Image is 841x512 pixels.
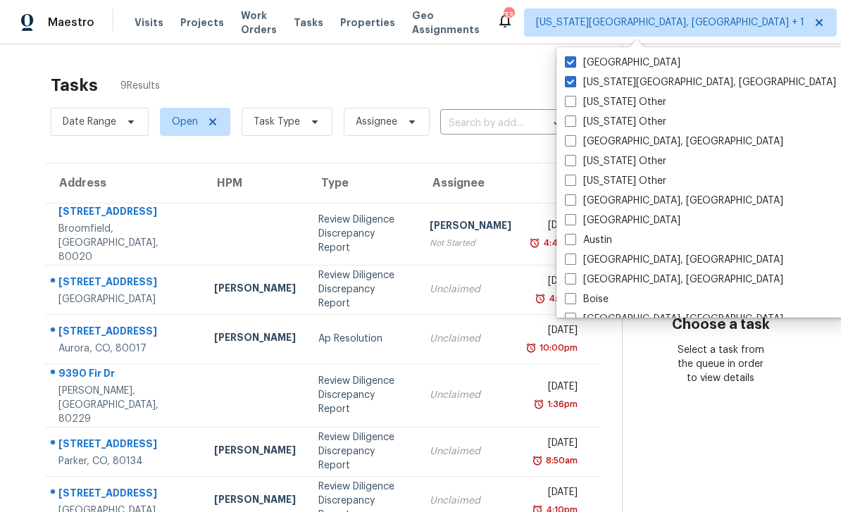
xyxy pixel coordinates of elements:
span: Task Type [254,115,300,129]
span: Maestro [48,15,94,30]
h3: Choose a task [672,318,770,332]
div: [STREET_ADDRESS] [58,275,192,292]
span: Open [172,115,198,129]
div: 33 [504,8,513,23]
div: Broomfield, [GEOGRAPHIC_DATA], 80020 [58,222,192,264]
button: Open [548,114,568,134]
div: 4:11pm [546,292,578,306]
div: [DATE] [534,323,578,341]
label: Austin [565,233,612,247]
label: [GEOGRAPHIC_DATA] [565,213,680,227]
th: HPM [203,163,307,203]
th: Due [523,163,600,203]
img: Overdue Alarm Icon [533,397,544,411]
span: [US_STATE][GEOGRAPHIC_DATA], [GEOGRAPHIC_DATA] + 1 [536,15,804,30]
label: [GEOGRAPHIC_DATA], [GEOGRAPHIC_DATA] [565,253,783,267]
th: Assignee [418,163,523,203]
div: [PERSON_NAME] [214,330,296,348]
span: Projects [180,15,224,30]
div: 10:00pm [537,341,578,355]
label: [GEOGRAPHIC_DATA], [GEOGRAPHIC_DATA] [565,273,783,287]
input: Search by address [440,113,527,135]
span: Assignee [356,115,397,129]
div: Parker, CO, 80134 [58,454,192,468]
div: 9390 Fir Dr [58,366,192,384]
span: Visits [135,15,163,30]
span: 9 Results [120,79,160,93]
img: Overdue Alarm Icon [525,341,537,355]
div: Unclaimed [430,494,511,508]
div: [STREET_ADDRESS] [58,486,192,504]
div: [DATE] [534,218,578,236]
div: [DATE] [534,380,578,397]
div: Review Diligence Discrepancy Report [318,430,407,473]
div: Unclaimed [430,282,511,296]
img: Overdue Alarm Icon [535,292,546,306]
th: Type [307,163,418,203]
label: [US_STATE] Other [565,154,666,168]
div: Unclaimed [430,332,511,346]
th: Address [45,163,203,203]
div: [PERSON_NAME] [214,443,296,461]
label: Boise [565,292,609,306]
div: 1:36pm [544,397,578,411]
img: Overdue Alarm Icon [532,454,543,468]
span: Work Orders [241,8,277,37]
div: Review Diligence Discrepancy Report [318,213,407,255]
div: Ap Resolution [318,332,407,346]
span: Properties [340,15,395,30]
label: [US_STATE] Other [565,174,666,188]
div: [GEOGRAPHIC_DATA] [58,292,192,306]
span: Date Range [63,115,116,129]
div: [STREET_ADDRESS] [58,324,192,342]
label: [GEOGRAPHIC_DATA], [GEOGRAPHIC_DATA] [565,194,783,208]
div: [STREET_ADDRESS] [58,204,192,222]
div: [PERSON_NAME] [214,492,296,510]
div: Select a task from the queue in order to view details [672,343,770,385]
div: [DATE] [534,485,578,503]
div: Review Diligence Discrepancy Report [318,268,407,311]
label: [US_STATE] Other [565,115,666,129]
h2: Tasks [51,78,98,92]
label: [GEOGRAPHIC_DATA] [565,56,680,70]
div: [DATE] [534,436,578,454]
label: [GEOGRAPHIC_DATA], [GEOGRAPHIC_DATA] [565,135,783,149]
div: Unclaimed [430,444,511,458]
div: Unclaimed [430,388,511,402]
div: Not Started [430,236,511,250]
div: [STREET_ADDRESS] [58,437,192,454]
span: Tasks [294,18,323,27]
div: Aurora, CO, 80017 [58,342,192,356]
label: [US_STATE] Other [565,95,666,109]
span: Geo Assignments [412,8,480,37]
div: 8:50am [543,454,578,468]
div: [PERSON_NAME], [GEOGRAPHIC_DATA], 80229 [58,384,192,426]
label: [US_STATE][GEOGRAPHIC_DATA], [GEOGRAPHIC_DATA] [565,75,836,89]
div: Review Diligence Discrepancy Report [318,374,407,416]
div: [PERSON_NAME] [430,218,511,236]
img: Overdue Alarm Icon [529,236,540,250]
label: [GEOGRAPHIC_DATA], [GEOGRAPHIC_DATA] [565,312,783,326]
div: [PERSON_NAME] [214,281,296,299]
div: 4:44pm [540,236,578,250]
div: [DATE] [534,274,578,292]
